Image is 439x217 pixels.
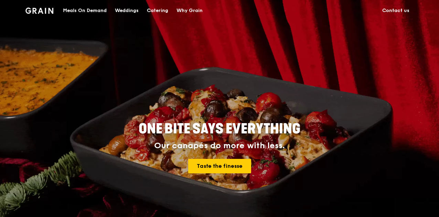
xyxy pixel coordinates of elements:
a: Weddings [111,0,143,21]
div: Meals On Demand [63,0,107,21]
div: Weddings [115,0,139,21]
div: Catering [147,0,168,21]
a: Contact us [378,0,414,21]
a: Taste the finesse [188,159,251,173]
a: Why Grain [172,0,207,21]
span: ONE BITE SAYS EVERYTHING [139,121,300,137]
div: Why Grain [176,0,203,21]
img: Grain [25,8,53,14]
div: Our canapés do more with less. [96,141,343,151]
a: Catering [143,0,172,21]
